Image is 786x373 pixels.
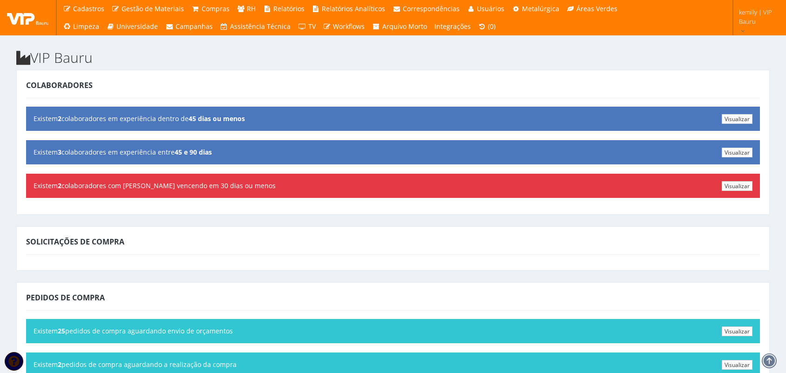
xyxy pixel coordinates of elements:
span: TV [308,22,316,31]
span: Compras [202,4,230,13]
a: Limpeza [59,18,103,35]
a: Visualizar [722,360,752,370]
b: 2 [58,114,61,123]
h2: VIP Bauru [16,50,770,65]
span: Relatórios [273,4,305,13]
span: Assistência Técnica [230,22,291,31]
b: 25 [58,326,65,335]
span: Workflows [333,22,365,31]
a: Visualizar [722,181,752,191]
span: Integrações [434,22,471,31]
a: (0) [474,18,500,35]
div: Existem colaboradores em experiência entre [26,140,760,164]
a: Visualizar [722,326,752,336]
span: Colaboradores [26,80,93,90]
img: logo [7,11,49,25]
b: 2 [58,360,61,369]
span: Campanhas [176,22,213,31]
span: Cadastros [73,4,104,13]
span: Universidade [116,22,158,31]
span: kemilly | VIP Bauru [739,7,774,26]
span: Gestão de Materiais [122,4,184,13]
b: 45 e 90 dias [175,148,212,156]
div: Existem colaboradores em experiência dentro de [26,107,760,131]
span: Limpeza [73,22,99,31]
b: 2 [58,181,61,190]
span: Relatórios Analíticos [322,4,385,13]
span: (0) [488,22,495,31]
a: Workflows [319,18,369,35]
span: Pedidos de Compra [26,292,105,303]
a: Visualizar [722,148,752,157]
a: Assistência Técnica [217,18,295,35]
span: Arquivo Morto [382,22,427,31]
a: Visualizar [722,114,752,124]
div: Existem pedidos de compra aguardando envio de orçamentos [26,319,760,343]
span: Solicitações de Compra [26,237,124,247]
div: Existem colaboradores com [PERSON_NAME] vencendo em 30 dias ou menos [26,174,760,198]
a: Arquivo Morto [368,18,431,35]
span: RH [247,4,256,13]
b: 3 [58,148,61,156]
span: Usuários [477,4,504,13]
a: TV [294,18,319,35]
span: Correspondências [403,4,460,13]
a: Campanhas [162,18,217,35]
b: 45 dias ou menos [189,114,245,123]
a: Universidade [103,18,162,35]
a: Integrações [431,18,474,35]
span: Áreas Verdes [576,4,617,13]
span: Metalúrgica [522,4,559,13]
